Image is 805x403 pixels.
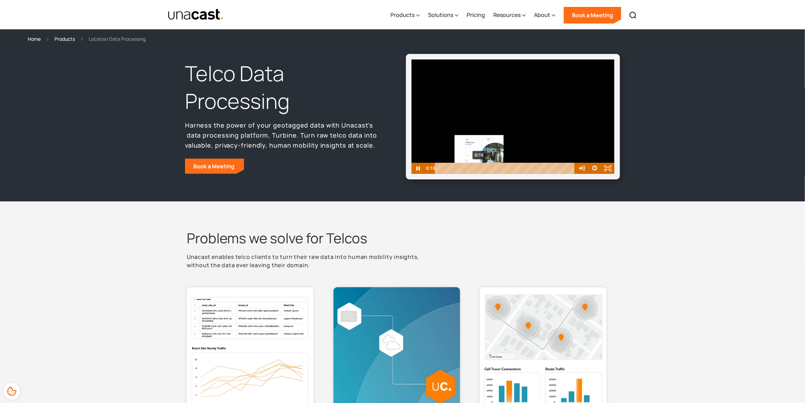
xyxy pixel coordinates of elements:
[89,35,146,43] div: Location Data Processing
[168,9,224,21] a: home
[390,11,415,19] div: Products
[185,159,244,174] a: Book a Meeting
[390,1,420,29] div: Products
[564,7,621,24] a: Book a Meeting
[185,120,380,150] p: Harness the power of your geotagged data with Unacast's data processing platform, Turbine. Turn r...
[493,11,521,19] div: Resources
[428,11,453,19] div: Solutions
[588,163,601,174] button: Show settings menu
[187,253,430,269] p: Unacast enables telco clients to turn their raw data into human mobility insights, without the da...
[534,1,555,29] div: About
[411,163,425,174] button: Pause
[493,1,526,29] div: Resources
[467,1,485,29] a: Pricing
[629,11,637,19] img: Search icon
[3,383,20,400] div: Cookie Preferences
[185,60,380,115] h1: Telco Data Processing
[187,229,618,247] h2: Problems we solve for Telcos
[28,35,41,43] a: Home
[55,35,75,43] a: Products
[168,9,224,21] img: Unacast text logo
[428,1,458,29] div: Solutions
[440,163,572,174] div: Playbar
[601,163,614,174] button: Fullscreen
[534,11,550,19] div: About
[575,163,588,174] button: Mute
